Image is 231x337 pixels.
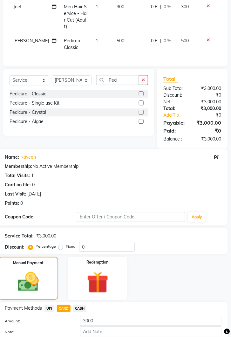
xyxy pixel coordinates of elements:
[96,75,139,85] input: Search or Scan
[20,200,23,207] div: 0
[164,3,171,10] span: 0 %
[159,112,198,119] a: Add Tip
[5,191,26,198] div: Last Visit:
[5,244,24,251] div: Discount:
[151,38,157,45] span: 0 F
[5,182,31,189] div: Card on file:
[10,91,46,98] div: Pedicure - Classic
[77,212,185,222] input: Enter Offer / Coupon Code
[5,163,221,170] div: No Active Membership
[181,38,189,44] span: 500
[159,136,192,143] div: Balance :
[117,4,125,10] span: 300
[193,136,226,143] div: ₹3,000.00
[5,154,19,161] div: Name:
[66,244,75,250] label: Fixed
[5,233,34,240] div: Service Total:
[80,316,221,326] input: Amount
[10,100,59,107] div: Pedicure - Single use Kit
[193,106,226,112] div: ₹3,000.00
[5,173,30,179] div: Total Visits:
[5,305,42,312] span: Payment Methods
[32,182,35,189] div: 0
[5,214,77,221] div: Coupon Code
[159,99,192,106] div: Net:
[159,106,192,112] div: Total:
[193,99,226,106] div: ₹3,000.00
[164,38,171,45] span: 0 %
[64,4,87,30] span: Men Hair Service - Hair Cut (Adult)
[159,92,192,99] div: Discount:
[80,269,115,296] img: _gift.svg
[193,92,226,99] div: ₹0
[96,38,98,44] span: 1
[13,4,22,10] span: Jeet
[10,109,46,116] div: Pedicure - Crystal
[96,4,98,10] span: 1
[192,119,226,127] div: ₹3,000.00
[13,38,49,44] span: [PERSON_NAME]
[117,38,125,44] span: 500
[159,119,192,127] div: Payable:
[160,3,161,10] span: |
[80,327,221,337] input: Add Note
[11,270,45,294] img: _cash.svg
[73,305,87,313] span: CASH
[36,233,56,240] div: ₹3,000.00
[44,305,54,313] span: UPI
[5,163,32,170] div: Membership:
[57,305,71,313] span: CARD
[188,213,206,222] button: Apply
[181,4,189,10] span: 300
[160,38,161,45] span: |
[163,76,178,83] span: Total
[5,200,19,207] div: Points:
[13,260,44,266] label: Manual Payment
[31,173,34,179] div: 1
[36,244,56,250] label: Percentage
[151,3,157,10] span: 0 F
[64,38,85,51] span: Pedicure - Classic
[193,86,226,92] div: ₹3,000.00
[159,127,192,135] div: Paid:
[20,154,36,161] a: Naveen
[193,127,226,135] div: ₹0
[87,260,109,265] label: Redemption
[27,191,41,198] div: [DATE]
[198,112,226,119] div: ₹0
[159,86,192,92] div: Sub Total:
[10,119,44,125] div: Pedicure - Algae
